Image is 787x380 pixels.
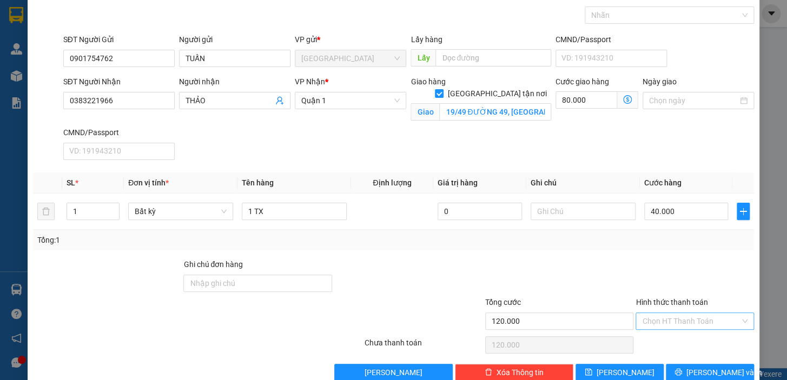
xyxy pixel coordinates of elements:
[686,366,762,378] span: [PERSON_NAME] và In
[183,275,332,292] input: Ghi chú đơn hàng
[438,203,522,220] input: 0
[295,34,406,45] div: VP gửi
[643,77,677,86] label: Ngày giao
[91,51,149,65] li: (c) 2017
[14,70,59,139] b: Phương Nam Express
[67,16,107,66] b: Gửi khách hàng
[411,77,445,86] span: Giao hàng
[411,35,442,44] span: Lấy hàng
[67,178,75,187] span: SL
[37,234,305,246] div: Tổng: 1
[37,203,55,220] button: delete
[295,77,325,86] span: VP Nhận
[128,178,169,187] span: Đơn vị tính
[373,178,411,187] span: Định lượng
[91,41,149,50] b: [DOMAIN_NAME]
[411,103,439,121] span: Giao
[623,95,632,104] span: dollar-circle
[674,368,682,377] span: printer
[737,203,750,220] button: plus
[183,260,243,269] label: Ghi chú đơn hàng
[585,368,592,377] span: save
[555,77,609,86] label: Cước giao hàng
[363,337,484,356] div: Chưa thanh toán
[411,49,435,66] span: Lấy
[365,366,422,378] span: [PERSON_NAME]
[301,50,400,66] span: Ninh Hòa
[135,203,227,219] span: Bất kỳ
[63,126,175,138] div: CMND/Passport
[555,34,667,45] div: CMND/Passport
[526,172,640,194] th: Ghi chú
[444,88,551,99] span: [GEOGRAPHIC_DATA] tận nơi
[597,366,654,378] span: [PERSON_NAME]
[485,298,521,306] span: Tổng cước
[179,34,290,45] div: Người gửi
[242,178,274,187] span: Tên hàng
[242,203,347,220] input: VD: Bàn, Ghế
[63,76,175,88] div: SĐT Người Nhận
[737,207,749,216] span: plus
[555,91,617,109] input: Cước giao hàng
[435,49,551,66] input: Dọc đường
[644,178,682,187] span: Cước hàng
[301,92,400,109] span: Quận 1
[649,95,738,106] input: Ngày giao
[485,368,492,377] span: delete
[438,178,478,187] span: Giá trị hàng
[497,366,544,378] span: Xóa Thông tin
[439,103,551,121] input: Giao tận nơi
[275,96,284,105] span: user-add
[117,14,143,39] img: logo.jpg
[63,34,175,45] div: SĐT Người Gửi
[636,298,707,306] label: Hình thức thanh toán
[179,76,290,88] div: Người nhận
[531,203,636,220] input: Ghi Chú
